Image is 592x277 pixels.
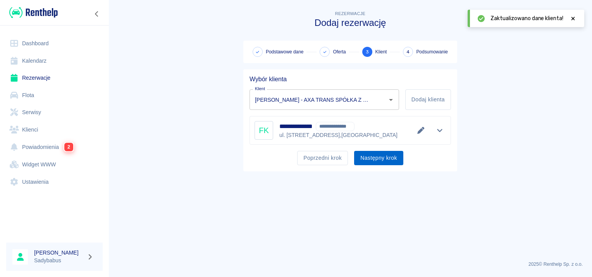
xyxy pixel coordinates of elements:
[6,173,103,191] a: Ustawienia
[34,256,84,265] p: Sadybabus
[243,17,457,28] h3: Dodaj rezerwację
[6,87,103,104] a: Flota
[279,131,398,139] p: ul. [STREET_ADDRESS] , [GEOGRAPHIC_DATA]
[6,6,58,19] a: Renthelp logo
[6,69,103,87] a: Rezerwacje
[266,48,303,55] span: Podstawowe dane
[91,9,103,19] button: Zwiń nawigację
[490,14,563,22] span: Zaktualizowano dane klienta!
[354,151,403,165] button: Następny krok
[9,6,58,19] img: Renthelp logo
[250,75,451,83] h5: Wybór klienta
[366,48,369,56] span: 3
[333,48,346,55] span: Oferta
[405,89,451,110] button: Dodaj klienta
[415,125,427,136] button: Edytuj dane
[297,151,348,165] button: Poprzedni krok
[255,86,265,92] label: Klient
[34,249,84,256] h6: [PERSON_NAME]
[385,94,396,105] button: Otwórz
[6,104,103,121] a: Serwisy
[64,143,73,151] span: 2
[416,48,448,55] span: Podsumowanie
[6,52,103,70] a: Kalendarz
[255,121,273,140] div: FK
[6,121,103,138] a: Klienci
[6,156,103,173] a: Widget WWW
[6,35,103,52] a: Dashboard
[406,48,410,56] span: 4
[375,48,387,55] span: Klient
[434,125,446,136] button: Pokaż szczegóły
[6,138,103,156] a: Powiadomienia2
[118,261,583,268] p: 2025 © Renthelp Sp. z o.o.
[335,11,365,16] span: Rezerwacje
